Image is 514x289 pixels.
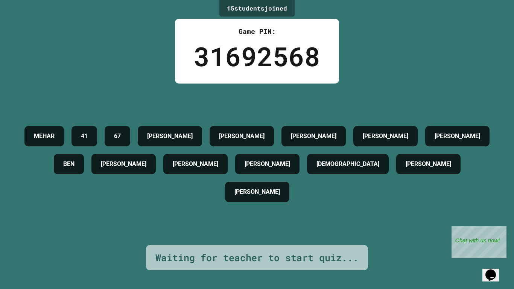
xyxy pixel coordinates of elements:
[363,132,408,141] h4: [PERSON_NAME]
[234,187,280,196] h4: [PERSON_NAME]
[194,26,320,37] div: Game PIN:
[452,226,506,258] iframe: chat widget
[81,132,88,141] h4: 41
[147,132,193,141] h4: [PERSON_NAME]
[219,132,265,141] h4: [PERSON_NAME]
[173,160,218,169] h4: [PERSON_NAME]
[291,132,336,141] h4: [PERSON_NAME]
[34,132,55,141] h4: MEHAR
[435,132,480,141] h4: [PERSON_NAME]
[155,251,359,265] div: Waiting for teacher to start quiz...
[406,160,451,169] h4: [PERSON_NAME]
[482,259,506,281] iframe: chat widget
[114,132,121,141] h4: 67
[63,160,75,169] h4: BEN
[316,160,379,169] h4: [DEMOGRAPHIC_DATA]
[245,160,290,169] h4: [PERSON_NAME]
[101,160,146,169] h4: [PERSON_NAME]
[194,37,320,76] div: 31692568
